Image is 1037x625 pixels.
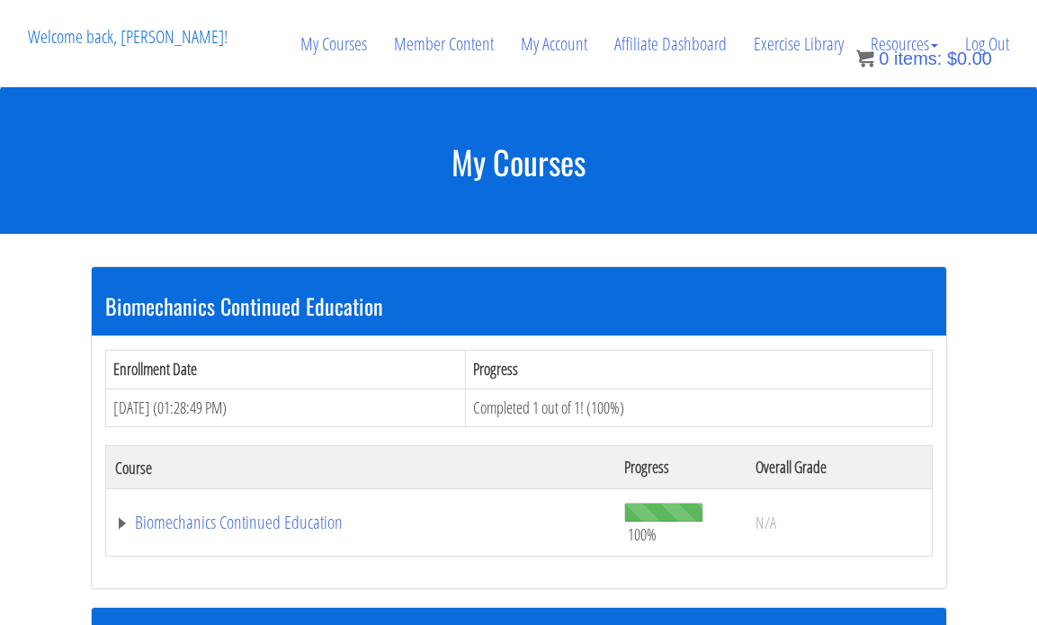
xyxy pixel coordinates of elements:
[628,524,657,544] span: 100%
[507,1,601,87] a: My Account
[105,388,466,427] td: [DATE] (01:28:49 PM)
[466,350,932,388] th: Progress
[740,1,857,87] a: Exercise Library
[105,350,466,388] th: Enrollment Date
[746,489,932,557] td: N/A
[947,49,992,68] bdi: 0.00
[894,49,942,68] span: items:
[857,1,952,87] a: Resources
[105,446,615,489] th: Course
[856,49,874,67] img: icon11.png
[746,446,932,489] th: Overall Grade
[856,49,992,68] a: 0 items: $0.00
[14,1,241,73] p: Welcome back, [PERSON_NAME]!
[947,49,957,68] span: $
[952,1,1023,87] a: Log Out
[115,513,607,531] a: Biomechanics Continued Education
[615,446,746,489] th: Progress
[287,1,380,87] a: My Courses
[879,49,889,68] span: 0
[105,294,933,317] h3: Biomechanics Continued Education
[601,1,740,87] a: Affiliate Dashboard
[380,1,507,87] a: Member Content
[466,388,932,427] td: Completed 1 out of 1! (100%)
